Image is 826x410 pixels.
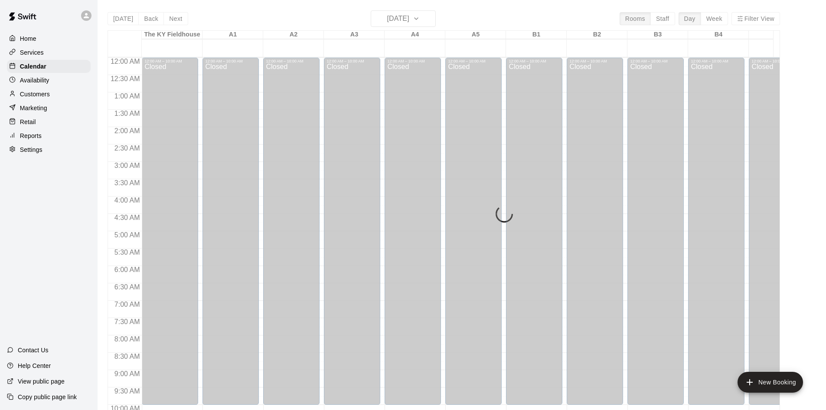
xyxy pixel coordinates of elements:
[7,88,91,101] a: Customers
[112,162,142,169] span: 3:00 AM
[112,179,142,187] span: 3:30 AM
[112,353,142,360] span: 8:30 AM
[112,249,142,256] span: 5:30 AM
[112,318,142,325] span: 7:30 AM
[509,59,560,63] div: 12:00 AM – 10:00 AM
[324,31,385,39] div: A3
[691,59,742,63] div: 12:00 AM – 10:00 AM
[18,361,51,370] p: Help Center
[20,48,44,57] p: Services
[749,58,805,405] div: 12:00 AM – 10:00 AM: Closed
[7,102,91,115] a: Marketing
[7,32,91,45] a: Home
[202,58,259,405] div: 12:00 AM – 10:00 AM: Closed
[205,59,256,63] div: 12:00 AM – 10:00 AM
[112,110,142,117] span: 1:30 AM
[112,387,142,395] span: 9:30 AM
[7,46,91,59] a: Services
[108,58,142,65] span: 12:00 AM
[142,31,202,39] div: The KY Fieldhouse
[326,59,378,63] div: 12:00 AM – 10:00 AM
[144,59,196,63] div: 12:00 AM – 10:00 AM
[202,31,263,39] div: A1
[385,58,441,405] div: 12:00 AM – 10:00 AM: Closed
[112,231,142,239] span: 5:00 AM
[20,131,42,140] p: Reports
[112,144,142,152] span: 2:30 AM
[20,145,42,154] p: Settings
[691,63,742,408] div: Closed
[569,63,620,408] div: Closed
[738,372,803,393] button: add
[20,62,46,71] p: Calendar
[567,31,627,39] div: B2
[266,59,317,63] div: 12:00 AM – 10:00 AM
[387,63,438,408] div: Closed
[627,31,688,39] div: B3
[385,31,445,39] div: A4
[112,214,142,221] span: 4:30 AM
[112,370,142,377] span: 9:00 AM
[445,31,506,39] div: A5
[263,58,320,405] div: 12:00 AM – 10:00 AM: Closed
[112,283,142,291] span: 6:30 AM
[448,63,499,408] div: Closed
[688,58,744,405] div: 12:00 AM – 10:00 AM: Closed
[7,143,91,156] a: Settings
[751,59,803,63] div: 12:00 AM – 10:00 AM
[7,60,91,73] a: Calendar
[7,74,91,87] a: Availability
[142,58,198,405] div: 12:00 AM – 10:00 AM: Closed
[266,63,317,408] div: Closed
[112,335,142,343] span: 8:00 AM
[749,31,810,39] div: B5
[20,76,49,85] p: Availability
[630,63,681,408] div: Closed
[20,90,50,98] p: Customers
[18,377,65,386] p: View public page
[569,59,620,63] div: 12:00 AM – 10:00 AM
[108,75,142,82] span: 12:30 AM
[112,266,142,273] span: 6:00 AM
[20,104,47,112] p: Marketing
[448,59,499,63] div: 12:00 AM – 10:00 AM
[205,63,256,408] div: Closed
[112,127,142,134] span: 2:00 AM
[20,34,36,43] p: Home
[506,31,567,39] div: B1
[751,63,803,408] div: Closed
[326,63,378,408] div: Closed
[18,346,49,354] p: Contact Us
[506,58,562,405] div: 12:00 AM – 10:00 AM: Closed
[144,63,196,408] div: Closed
[20,118,36,126] p: Retail
[509,63,560,408] div: Closed
[445,58,502,405] div: 12:00 AM – 10:00 AM: Closed
[688,31,749,39] div: B4
[112,301,142,308] span: 7:00 AM
[7,129,91,142] a: Reports
[567,58,623,405] div: 12:00 AM – 10:00 AM: Closed
[7,115,91,128] a: Retail
[263,31,324,39] div: A2
[630,59,681,63] div: 12:00 AM – 10:00 AM
[387,59,438,63] div: 12:00 AM – 10:00 AM
[627,58,684,405] div: 12:00 AM – 10:00 AM: Closed
[112,197,142,204] span: 4:00 AM
[112,92,142,100] span: 1:00 AM
[18,393,77,401] p: Copy public page link
[324,58,380,405] div: 12:00 AM – 10:00 AM: Closed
